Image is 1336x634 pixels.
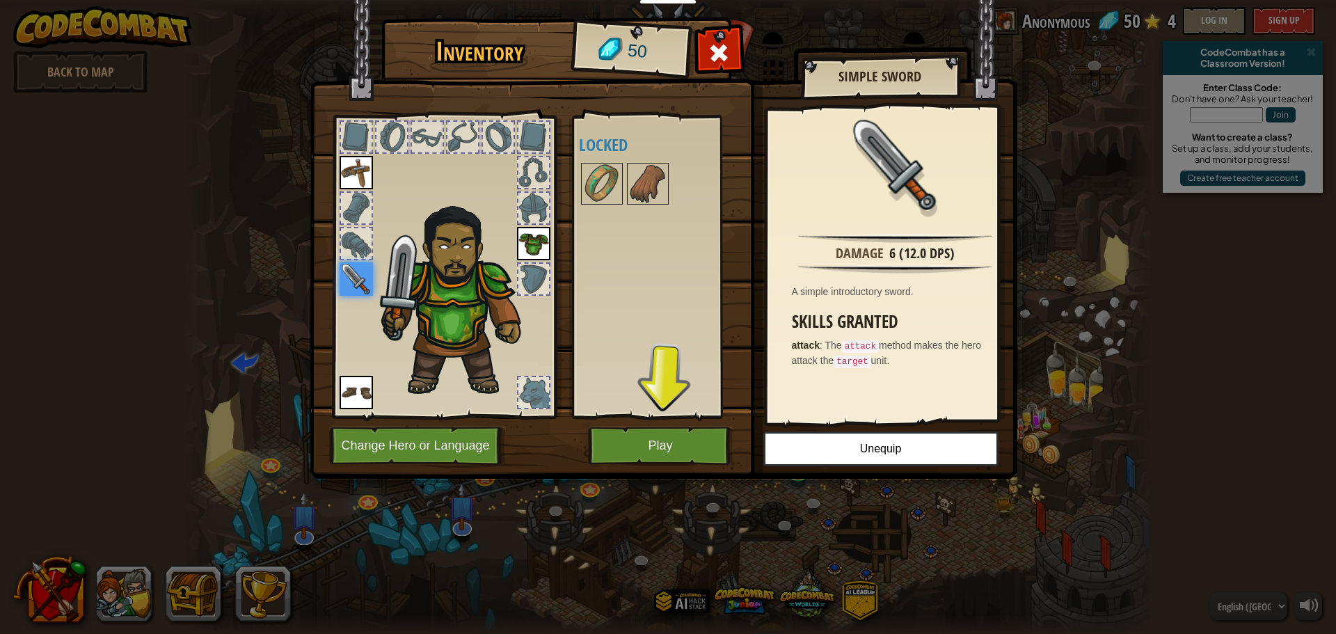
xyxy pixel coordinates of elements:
div: 6 (12.0 DPS) [889,244,955,264]
h1: Inventory [391,37,568,66]
h4: Locked [579,136,754,154]
div: A simple introductory sword. [792,285,1006,299]
button: Unequip [763,431,999,466]
img: portrait.png [340,156,373,189]
img: portrait.png [340,262,373,296]
span: The method makes the hero attack the unit. [792,340,982,366]
code: attack [842,340,879,353]
button: Change Hero or Language [329,427,506,465]
code: target [834,356,870,368]
img: duelist_hair.png [374,196,545,398]
img: hr.png [798,234,992,243]
span: : [820,340,825,351]
img: portrait.png [517,227,550,260]
h3: Skills Granted [792,312,1006,331]
img: hr.png [798,264,992,274]
strong: attack [792,340,820,351]
h2: Simple Sword [815,69,946,84]
button: Play [588,427,733,465]
div: Damage [836,244,884,264]
img: portrait.png [850,120,941,210]
img: portrait.png [582,164,621,203]
img: portrait.png [628,164,667,203]
img: portrait.png [340,376,373,409]
span: 50 [626,38,648,65]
